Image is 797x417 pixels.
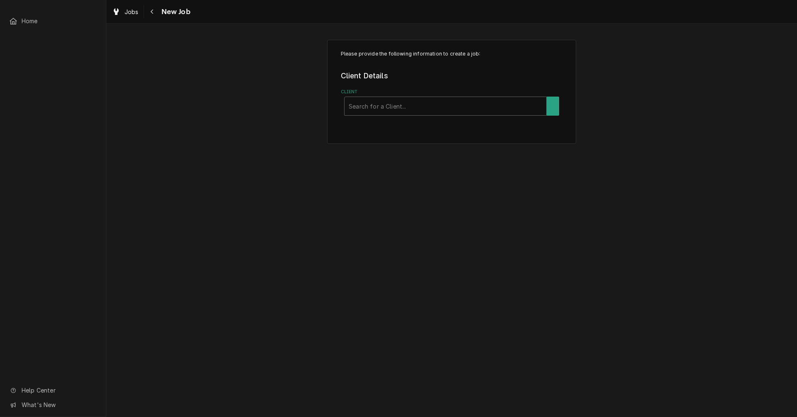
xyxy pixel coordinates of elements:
[146,5,159,18] button: Navigate back
[5,398,101,412] a: Go to What's New
[22,400,96,409] span: What's New
[159,6,191,17] span: New Job
[327,40,576,144] div: Job Create/Update
[22,386,96,395] span: Help Center
[547,97,559,116] button: Create New Client
[341,50,563,116] div: Job Create/Update Form
[125,7,139,16] span: Jobs
[341,89,563,95] label: Client
[5,14,101,28] a: Home
[109,5,142,19] a: Jobs
[341,89,563,116] div: Client
[341,70,563,81] legend: Client Details
[22,17,97,25] span: Home
[341,50,563,58] p: Please provide the following information to create a job:
[5,383,101,397] a: Go to Help Center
